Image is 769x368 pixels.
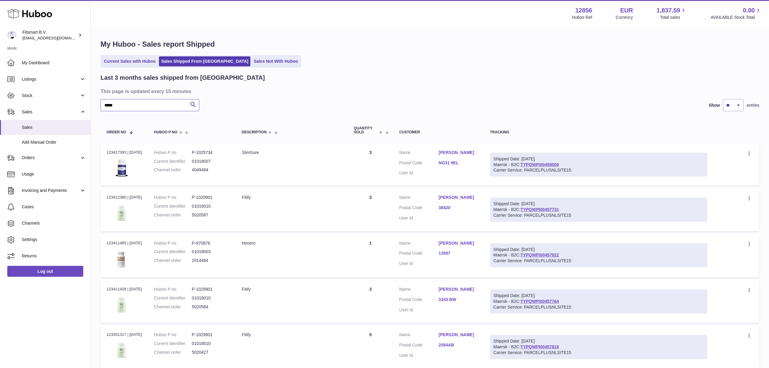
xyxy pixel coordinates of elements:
[107,202,137,224] img: 128561739542540.png
[520,299,559,304] a: TYPQWPI00457764
[22,60,86,66] span: My Dashboard
[107,240,142,246] div: 123411485 | [DATE]
[439,286,478,292] a: [PERSON_NAME]
[490,335,708,359] div: Maersk - B2C:
[22,220,86,226] span: Channels
[348,280,393,323] td: 3
[192,341,230,346] dd: 01018010
[107,340,137,361] img: 128561739542540.png
[22,125,86,130] span: Sales
[101,88,758,95] h3: This page is updated every 15 minutes
[22,237,86,243] span: Settings
[439,297,478,303] a: 3343 BW
[399,332,439,339] dt: Name
[7,266,83,277] a: Log out
[711,6,762,20] a: 0.00 AVAILABLE Stock Total
[107,294,137,316] img: 128561739542540.png
[192,212,230,218] dd: 5020587
[520,162,559,167] a: TYPQWPI00458009
[154,212,192,218] dt: Channel order
[520,344,559,349] a: TYPQWPI00457818
[154,258,192,263] dt: Channel order
[107,286,142,292] div: 123411428 | [DATE]
[348,144,393,186] td: 3
[154,150,192,156] dt: Huboo P no
[493,247,704,253] div: Shipped Date: [DATE]
[242,332,342,338] div: Fitify
[101,74,265,82] h2: Last 3 months sales shipped from [GEOGRAPHIC_DATA]
[192,286,230,292] dd: P-1029901
[192,150,230,156] dd: P-1025734
[107,195,142,200] div: 123412380 | [DATE]
[575,6,592,15] strong: 12856
[399,342,439,350] dt: Postal Code
[22,139,86,145] span: Add Manual Order
[154,203,192,209] dt: Current identifier
[192,258,230,263] dd: 2014484
[490,289,708,313] div: Maersk - B2C:
[192,167,230,173] dd: 4049484
[439,250,478,256] a: 13587
[399,353,439,358] dt: User Id
[493,258,704,264] div: Carrier Service: PARCELPLUSNLSITE15
[348,189,393,231] td: 3
[399,150,439,157] dt: Name
[348,234,393,278] td: 1
[620,6,633,15] strong: EUR
[107,332,142,337] div: 123351317 | [DATE]
[399,297,439,304] dt: Postal Code
[439,150,478,156] a: [PERSON_NAME]
[102,56,158,66] a: Current Sales with Huboo
[192,203,230,209] dd: 01018010
[192,332,230,338] dd: P-1029901
[493,167,704,173] div: Carrier Service: PARCELPLUSNLSITE15
[242,240,342,246] div: Himero
[22,253,86,259] span: Returns
[22,93,80,99] span: Stock
[399,286,439,294] dt: Name
[399,160,439,167] dt: Postal Code
[493,338,704,344] div: Shipped Date: [DATE]
[22,188,80,193] span: Invoicing and Payments
[743,6,755,15] span: 0.00
[154,130,177,134] span: Huboo P no
[107,130,126,134] span: Order No
[490,198,708,222] div: Maersk - B2C:
[399,195,439,202] dt: Name
[439,160,478,166] a: NG31 9EL
[7,31,16,40] img: internalAdmin-12856@internal.huboo.com
[242,150,342,156] div: SlimSure
[154,240,192,246] dt: Huboo P no
[493,304,704,310] div: Carrier Service: PARCELPLUSNLSITE15
[154,332,192,338] dt: Huboo P no
[154,159,192,164] dt: Current identifier
[439,205,478,211] a: 38420
[572,15,592,20] div: Huboo Ref
[154,350,192,355] dt: Channel order
[192,350,230,355] dd: 5020427
[22,155,80,161] span: Orders
[399,215,439,221] dt: User Id
[159,56,250,66] a: Sales Shipped From [GEOGRAPHIC_DATA]
[192,240,230,246] dd: P-970876
[660,15,687,20] span: Total sales
[242,195,342,200] div: Fitify
[22,76,80,82] span: Listings
[399,170,439,176] dt: User Id
[192,304,230,310] dd: 5020584
[493,201,704,207] div: Shipped Date: [DATE]
[192,159,230,164] dd: 01018007
[22,171,86,177] span: Usage
[399,261,439,266] dt: User Id
[22,109,80,115] span: Sales
[520,207,559,212] a: TYPQWPI00457731
[520,253,559,257] a: TYPQWPI00457922
[399,307,439,313] dt: User Id
[709,102,720,108] label: Show
[154,249,192,255] dt: Current identifier
[616,15,633,20] div: Currency
[154,304,192,310] dt: Channel order
[747,102,759,108] span: entries
[22,204,86,210] span: Cases
[354,126,378,134] span: Quantity Sold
